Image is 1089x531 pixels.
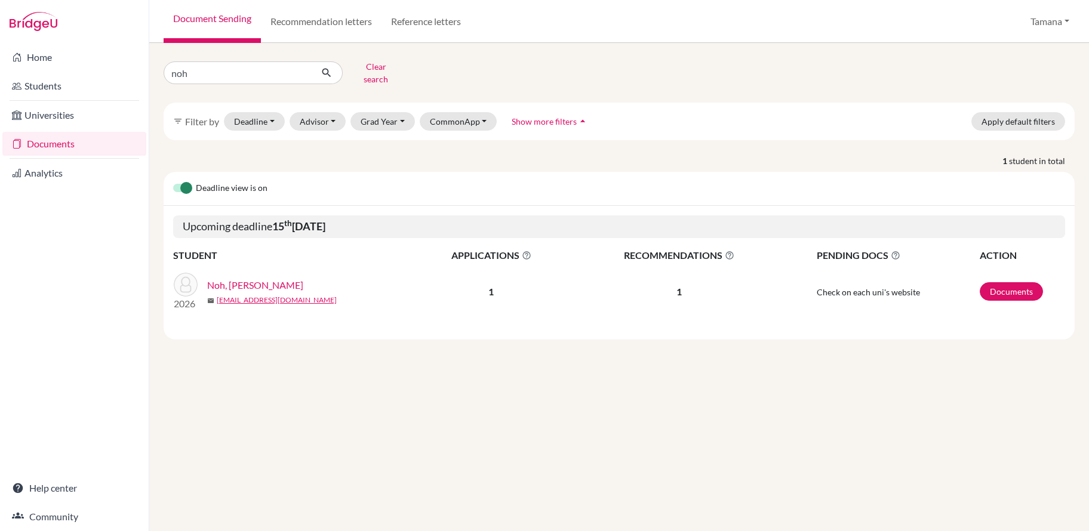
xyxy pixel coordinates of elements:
[196,181,267,196] span: Deadline view is on
[1025,10,1075,33] button: Tamana
[488,286,494,297] b: 1
[2,476,146,500] a: Help center
[571,248,787,263] span: RECOMMENDATIONS
[173,215,1065,238] h5: Upcoming deadline
[1002,155,1009,167] strong: 1
[284,218,292,228] sup: th
[173,116,183,126] i: filter_list
[512,116,577,126] span: Show more filters
[173,248,412,263] th: STUDENT
[350,112,415,131] button: Grad Year
[185,116,219,127] span: Filter by
[2,161,146,185] a: Analytics
[343,57,409,88] button: Clear search
[272,220,325,233] b: 15 [DATE]
[207,278,303,292] a: Noh, [PERSON_NAME]
[1009,155,1075,167] span: student in total
[577,115,589,127] i: arrow_drop_up
[2,103,146,127] a: Universities
[217,295,337,305] a: [EMAIL_ADDRESS][DOMAIN_NAME]
[413,248,570,263] span: APPLICATIONS
[979,248,1065,263] th: ACTION
[207,297,214,304] span: mail
[571,285,787,299] p: 1
[174,297,198,311] p: 2026
[502,112,599,131] button: Show more filtersarrow_drop_up
[10,12,57,31] img: Bridge-U
[980,282,1043,301] a: Documents
[174,273,198,297] img: Noh, Hyeonggyun
[817,248,979,263] span: PENDING DOCS
[2,505,146,529] a: Community
[2,74,146,98] a: Students
[290,112,346,131] button: Advisor
[817,287,920,297] span: Check on each uni's website
[164,61,312,84] input: Find student by name...
[420,112,497,131] button: CommonApp
[2,132,146,156] a: Documents
[224,112,285,131] button: Deadline
[2,45,146,69] a: Home
[971,112,1065,131] button: Apply default filters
